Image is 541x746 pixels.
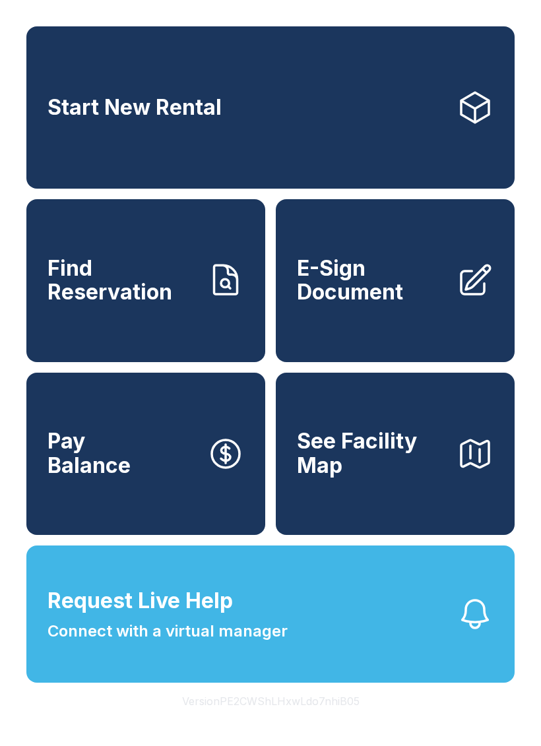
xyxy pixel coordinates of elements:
span: E-Sign Document [297,257,446,305]
span: Request Live Help [48,585,233,617]
button: VersionPE2CWShLHxwLdo7nhiB05 [172,683,370,720]
span: Find Reservation [48,257,197,305]
a: Find Reservation [26,199,265,361]
button: Request Live HelpConnect with a virtual manager [26,545,515,683]
span: Connect with a virtual manager [48,619,288,643]
a: Start New Rental [26,26,515,189]
a: PayBalance [26,373,265,535]
span: See Facility Map [297,429,446,478]
span: Start New Rental [48,96,222,120]
span: Pay Balance [48,429,131,478]
button: See Facility Map [276,373,515,535]
a: E-Sign Document [276,199,515,361]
